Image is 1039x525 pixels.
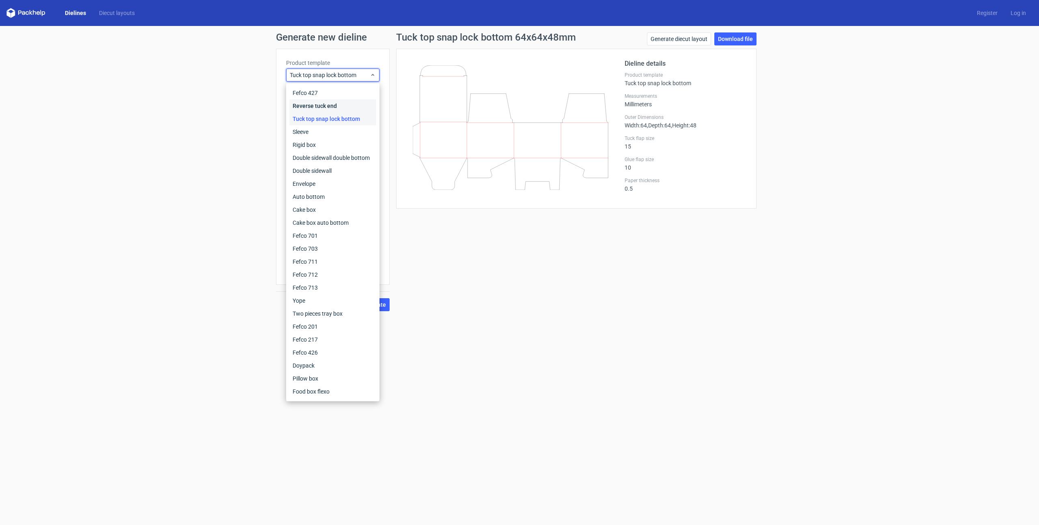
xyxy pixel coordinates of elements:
div: Cake box auto bottom [289,216,376,229]
div: Fefco 427 [289,86,376,99]
div: Pillow box [289,372,376,385]
h1: Tuck top snap lock bottom 64x64x48mm [396,32,576,42]
a: Download file [714,32,757,45]
a: Generate diecut layout [647,32,711,45]
div: Fefco 713 [289,281,376,294]
label: Product template [286,59,379,67]
div: Fefco 426 [289,346,376,359]
div: Fefco 201 [289,320,376,333]
div: Yope [289,294,376,307]
div: 10 [625,156,746,171]
div: Food box flexo [289,385,376,398]
div: Fefco 701 [289,229,376,242]
div: Cake box [289,203,376,216]
div: Reverse tuck end [289,99,376,112]
div: Millimeters [625,93,746,108]
div: Double sidewall [289,164,376,177]
div: Auto bottom [289,190,376,203]
span: , Height : 48 [671,122,696,129]
div: Tuck top snap lock bottom [625,72,746,86]
div: Fefco 711 [289,255,376,268]
label: Measurements [625,93,746,99]
h1: Generate new dieline [276,32,763,42]
div: 15 [625,135,746,150]
span: Tuck top snap lock bottom [290,71,370,79]
div: Double sidewall double bottom [289,151,376,164]
span: Width : 64 [625,122,647,129]
label: Product template [625,72,746,78]
div: Two pieces tray box [289,307,376,320]
div: Sleeve [289,125,376,138]
div: Envelope [289,177,376,190]
div: 0.5 [625,177,746,192]
a: Log in [1004,9,1033,17]
div: Fefco 217 [289,333,376,346]
div: Tuck top snap lock bottom [289,112,376,125]
label: Paper thickness [625,177,746,184]
a: Diecut layouts [93,9,141,17]
label: Outer Dimensions [625,114,746,120]
div: Fefco 712 [289,268,376,281]
div: Fefco 703 [289,242,376,255]
div: Doypack [289,359,376,372]
div: Rigid box [289,138,376,151]
a: Dielines [58,9,93,17]
label: Tuck flap size [625,135,746,142]
label: Glue flap size [625,156,746,163]
a: Register [970,9,1004,17]
span: , Depth : 64 [647,122,671,129]
h2: Dieline details [625,59,746,69]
